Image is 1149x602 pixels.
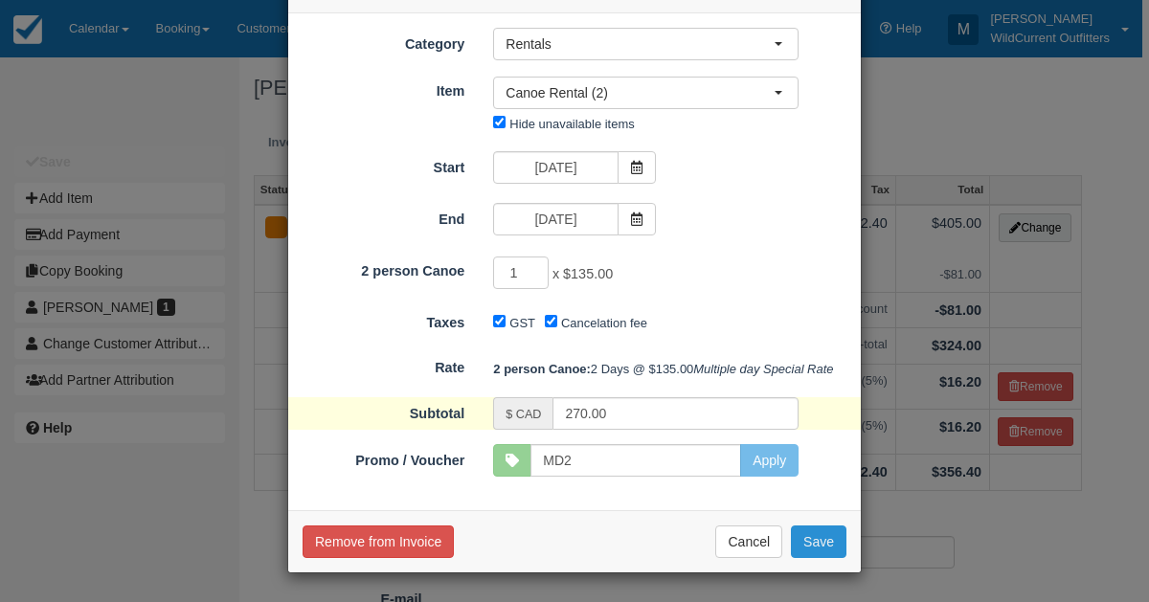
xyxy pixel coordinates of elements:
label: Item [288,75,479,101]
label: 2 person Canoe [288,255,479,281]
label: Hide unavailable items [509,117,634,131]
small: $ CAD [506,408,541,421]
div: 2 Days @ $135.00 [479,353,861,385]
label: End [288,203,479,230]
button: Cancel [715,525,782,558]
button: Save [791,525,846,558]
span: x $135.00 [552,267,613,282]
strong: 2 person Canoe [493,362,591,376]
button: Apply [740,444,799,477]
label: Subtotal [288,397,479,424]
button: Canoe Rental (2) [493,77,799,109]
input: 2 person Canoe [493,256,549,289]
label: GST [509,316,535,330]
span: Rentals [506,34,774,54]
label: Promo / Voucher [288,444,479,471]
label: Cancelation fee [561,316,647,330]
span: Canoe Rental (2) [506,83,774,102]
button: Remove from Invoice [303,525,454,558]
label: Category [288,28,479,55]
button: Rentals [493,28,799,60]
label: Taxes [288,306,479,333]
label: Start [288,151,479,178]
em: Multiple day Special Rate [693,362,833,376]
label: Rate [288,351,479,378]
